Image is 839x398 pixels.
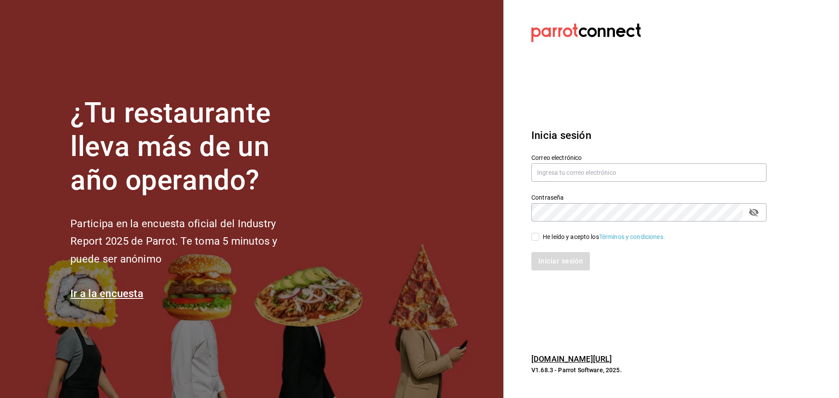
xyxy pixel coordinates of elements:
h1: ¿Tu restaurante lleva más de un año operando? [70,97,306,197]
div: He leído y acepto los [543,232,665,242]
h2: Participa en la encuesta oficial del Industry Report 2025 de Parrot. Te toma 5 minutos y puede se... [70,215,306,268]
label: Contraseña [531,194,766,201]
input: Ingresa tu correo electrónico [531,163,766,182]
a: Ir a la encuesta [70,287,143,300]
button: passwordField [746,205,761,220]
label: Correo electrónico [531,155,766,161]
h3: Inicia sesión [531,128,766,143]
p: V1.68.3 - Parrot Software, 2025. [531,366,766,374]
a: Términos y condiciones. [599,233,665,240]
a: [DOMAIN_NAME][URL] [531,354,612,363]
